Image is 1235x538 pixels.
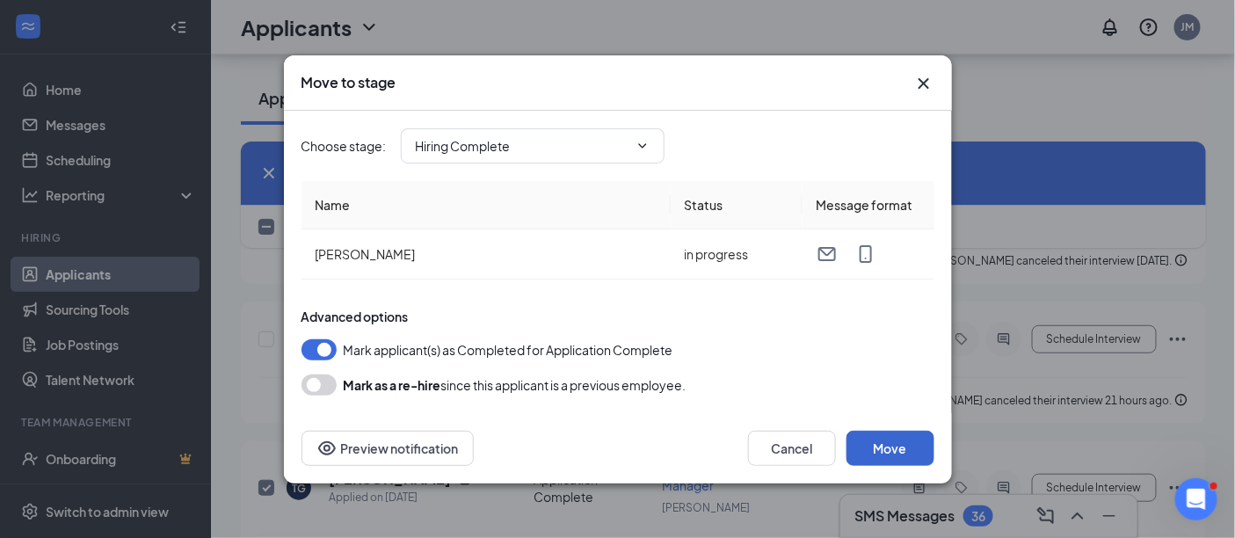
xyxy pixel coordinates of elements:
div: Advanced options [301,308,934,325]
span: Mark applicant(s) as Completed for Application Complete [344,339,673,360]
button: Preview notificationEye [301,431,474,466]
svg: MobileSms [855,244,876,265]
td: in progress [671,229,803,280]
div: since this applicant is a previous employee. [344,374,687,396]
button: Move [846,431,934,466]
span: Choose stage : [301,136,387,156]
svg: Cross [913,73,934,94]
b: Mark as a re-hire [344,377,441,393]
svg: Email [817,244,838,265]
svg: Eye [316,438,338,459]
iframe: Intercom live chat [1175,478,1217,520]
th: Status [671,181,803,229]
button: Cancel [748,431,836,466]
h3: Move to stage [301,73,396,92]
th: Message format [803,181,934,229]
span: [PERSON_NAME] [316,246,416,262]
button: Close [913,73,934,94]
svg: ChevronDown [636,139,650,153]
th: Name [301,181,671,229]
